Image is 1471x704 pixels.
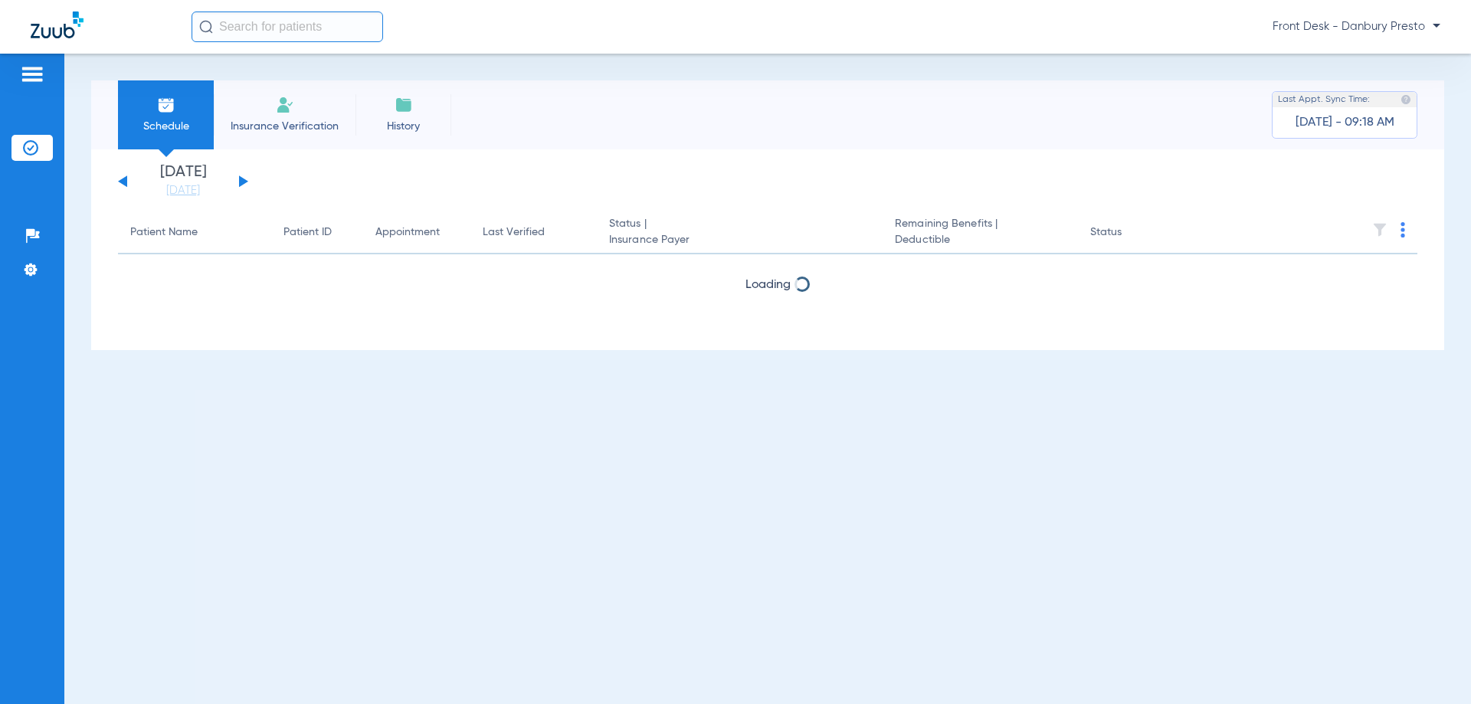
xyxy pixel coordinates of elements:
[192,11,383,42] input: Search for patients
[1401,94,1411,105] img: last sync help info
[1078,211,1181,254] th: Status
[895,232,1065,248] span: Deductible
[883,211,1077,254] th: Remaining Benefits |
[745,279,791,291] span: Loading
[31,11,84,38] img: Zuub Logo
[367,119,440,134] span: History
[597,211,883,254] th: Status |
[283,224,351,241] div: Patient ID
[745,319,791,332] span: Loading
[137,183,229,198] a: [DATE]
[283,224,332,241] div: Patient ID
[375,224,440,241] div: Appointment
[130,224,198,241] div: Patient Name
[225,119,344,134] span: Insurance Verification
[1401,222,1405,237] img: group-dot-blue.svg
[276,96,294,114] img: Manual Insurance Verification
[609,232,870,248] span: Insurance Payer
[1394,630,1471,704] iframe: Chat Widget
[483,224,585,241] div: Last Verified
[199,20,213,34] img: Search Icon
[20,65,44,83] img: hamburger-icon
[137,165,229,198] li: [DATE]
[130,224,259,241] div: Patient Name
[483,224,545,241] div: Last Verified
[375,224,458,241] div: Appointment
[395,96,413,114] img: History
[1296,115,1394,130] span: [DATE] - 09:18 AM
[157,96,175,114] img: Schedule
[1278,92,1370,107] span: Last Appt. Sync Time:
[1372,222,1387,237] img: filter.svg
[129,119,202,134] span: Schedule
[1273,19,1440,34] span: Front Desk - Danbury Presto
